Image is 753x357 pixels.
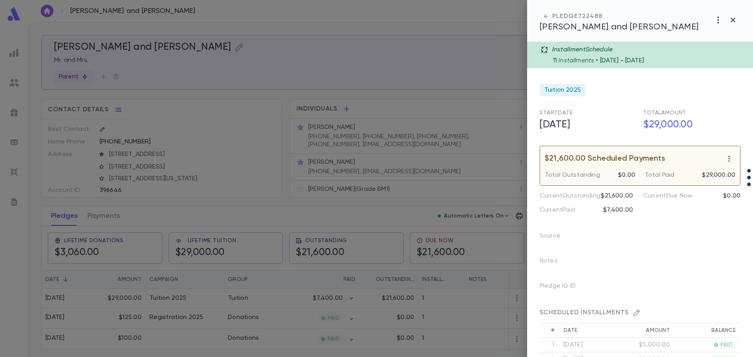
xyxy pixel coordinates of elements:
[540,206,575,214] p: Current Paid
[559,323,617,338] th: Date
[540,230,573,245] p: Source
[553,54,748,65] div: Installments
[540,23,699,31] span: [PERSON_NAME] and [PERSON_NAME]
[638,117,740,133] h5: $29,000.00
[540,309,740,317] div: SCHEDULED INSTALLMENTS
[643,192,692,200] p: Current Due Now
[540,110,573,116] span: Start Date
[552,46,613,54] p: Installment Schedule
[603,206,633,214] p: $7,400.00
[675,323,740,338] th: Balance
[617,323,675,338] th: Amount
[617,338,675,352] td: $5,000.00
[540,84,586,96] div: Tuition 2025
[596,57,644,65] p: • [DATE] - [DATE]
[545,171,600,179] p: Total Outstanding
[643,110,686,116] span: Total Amount
[540,323,559,338] th: #
[540,13,699,20] div: PLEDGE 722488
[559,338,617,352] td: [DATE]
[717,342,736,348] span: PAID
[535,117,637,133] h5: [DATE]
[702,171,735,179] p: $29,000.00
[601,192,633,200] p: $21,600.00
[544,86,581,94] span: Tuition 2025
[540,255,570,270] p: Notes
[645,171,675,179] p: Total Paid
[540,338,559,352] th: 1
[723,192,740,200] p: $0.00
[540,280,588,295] p: Pledge IG ID
[618,171,635,179] p: $0.00
[540,192,600,200] p: Current Outstanding
[545,155,665,163] p: $21,600.00 Scheduled Payments
[553,57,557,65] p: 11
